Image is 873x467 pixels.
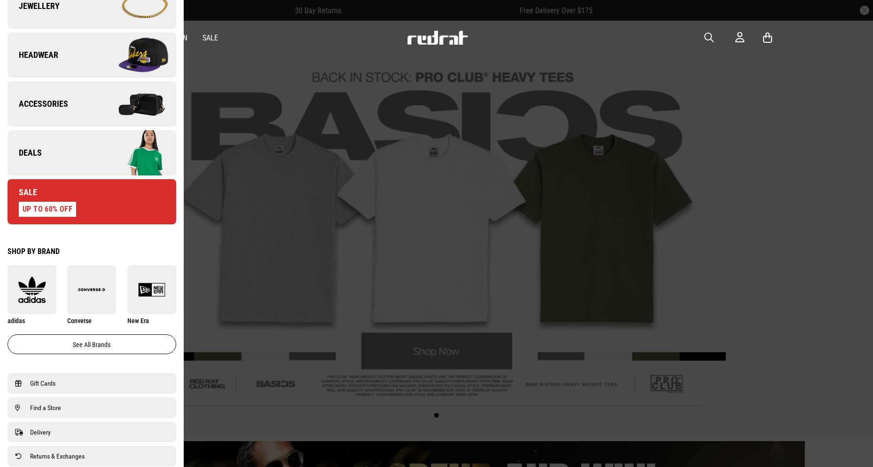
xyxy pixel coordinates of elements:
span: adidas [8,317,25,325]
button: Open LiveChat chat widget [8,4,36,32]
span: Accessories [8,98,68,110]
a: Sale UP TO 60% OFF [8,179,176,224]
a: Accessories Company [8,81,176,127]
a: Sale [203,33,218,42]
img: Company [92,32,176,79]
a: Find a Store [15,402,169,413]
span: Returns & Exchanges [30,451,85,462]
span: New Era [127,317,149,325]
div: Shop by Brand [8,247,176,256]
a: Delivery [15,427,169,438]
span: Converse [67,317,92,325]
img: Redrat logo [406,31,468,45]
span: Sale [8,187,37,198]
img: Company [92,80,176,127]
span: Jewellery [8,0,60,12]
a: adidas adidas [8,265,56,325]
a: See all brands [8,334,176,354]
a: Headwear Company [8,32,176,78]
img: adidas [8,276,56,303]
img: Converse [67,276,116,303]
a: Deals Company [8,130,176,175]
span: Delivery [30,427,51,438]
a: Converse Converse [67,265,116,325]
span: Headwear [8,49,58,61]
a: Returns & Exchanges [15,451,169,462]
span: Gift Cards [30,378,55,389]
div: UP TO 60% OFF [19,202,76,217]
img: Company [92,129,176,176]
span: Find a Store [30,402,61,413]
a: New Era New Era [127,265,176,325]
span: Deals [8,147,42,158]
a: Gift Cards [15,378,169,389]
img: New Era [127,276,176,303]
